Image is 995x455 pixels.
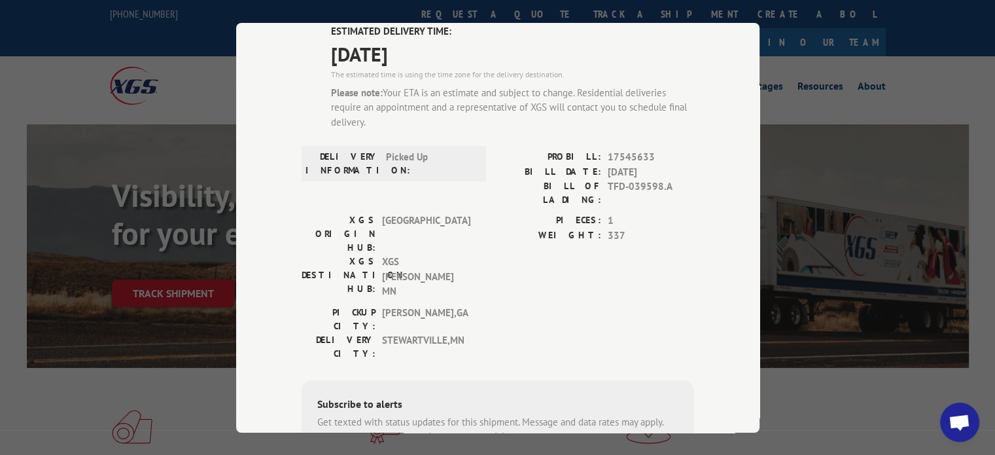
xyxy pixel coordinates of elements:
strong: Please note: [331,86,383,98]
label: XGS ORIGIN HUB: [302,213,375,255]
label: DELIVERY CITY: [302,333,375,360]
span: XGS [PERSON_NAME] MN [382,255,470,299]
span: 1 [608,213,694,228]
span: 17545633 [608,150,694,165]
span: TFD-039598.A [608,179,694,207]
div: Subscribe to alerts [317,395,678,414]
label: BILL OF LADING: [498,179,601,207]
span: [PERSON_NAME] , GA [382,305,470,333]
span: [DATE] [331,39,694,68]
label: PICKUP CITY: [302,305,375,333]
label: DELIVERY INFORMATION: [305,150,379,177]
a: Open chat [940,403,979,442]
label: XGS DESTINATION HUB: [302,255,375,299]
label: WEIGHT: [498,228,601,243]
label: PIECES: [498,213,601,228]
span: 337 [608,228,694,243]
label: PROBILL: [498,150,601,165]
span: [DATE] [608,164,694,179]
label: BILL DATE: [498,164,601,179]
div: The estimated time is using the time zone for the delivery destination. [331,68,694,80]
div: Get texted with status updates for this shipment. Message and data rates may apply. Message frequ... [317,414,678,444]
span: Picked Up [386,150,474,177]
span: [GEOGRAPHIC_DATA] [382,213,470,255]
div: Your ETA is an estimate and subject to change. Residential deliveries require an appointment and ... [331,85,694,130]
label: ESTIMATED DELIVERY TIME: [331,24,694,39]
span: STEWARTVILLE , MN [382,333,470,360]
